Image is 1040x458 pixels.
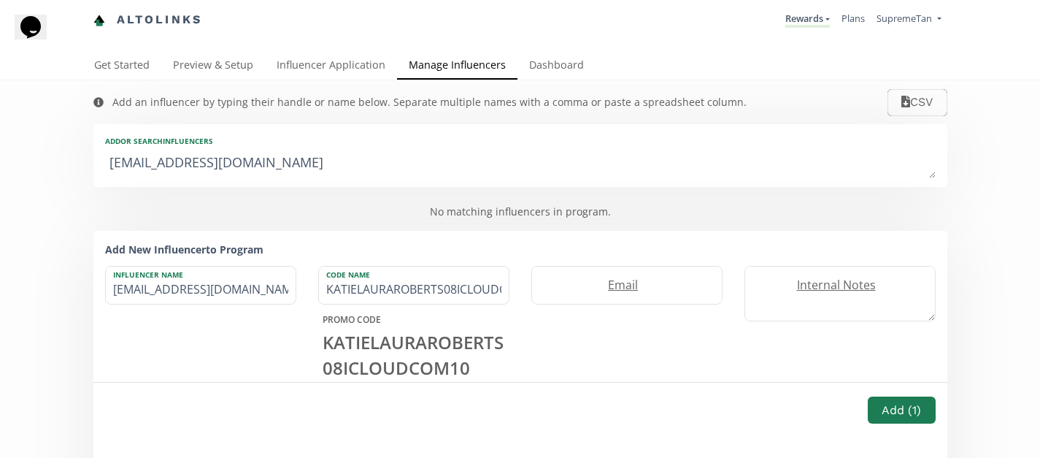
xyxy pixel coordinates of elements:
div: Add or search INFLUENCERS [105,136,936,146]
a: Manage Influencers [397,52,517,81]
label: Internal Notes [745,277,920,294]
a: Influencer Application [265,52,397,81]
label: Influencer Name [106,267,281,280]
img: favicon-32x32.png [93,15,105,26]
a: Altolinks [93,8,203,32]
span: SupremeTan [877,12,932,25]
a: Plans [841,12,865,25]
a: SupremeTan [877,12,941,28]
strong: Add New Influencer to Program [105,243,263,256]
button: Add (1) [868,397,935,424]
div: Add an influencer by typing their handle or name below. Separate multiple names with a comma or p... [112,95,747,110]
label: Code Name [319,267,494,280]
label: Email [532,277,707,294]
a: Dashboard [517,52,596,81]
iframe: chat widget [15,15,61,58]
a: Rewards [785,12,830,28]
textarea: [EMAIL_ADDRESS][DOMAIN_NAME] [105,149,936,178]
a: Get Started [82,52,161,81]
a: Preview & Setup [161,52,265,81]
button: CSV [887,89,947,116]
div: No matching influencers in program. [93,193,947,231]
div: KATIELAURAROBERTS08ICLOUDCOM 10 [318,330,509,381]
div: PROMO CODE [318,313,509,326]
